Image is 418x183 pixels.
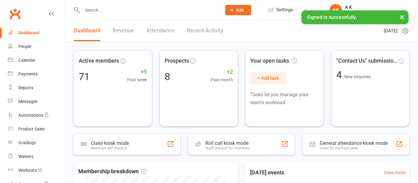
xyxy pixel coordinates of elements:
div: AK [330,4,342,16]
a: People [8,40,65,53]
a: Calendar [8,53,65,67]
a: Workouts [8,163,65,177]
div: People [18,44,31,49]
a: Recent Activity [187,20,223,41]
button: + Add task [250,72,286,85]
span: Signed in successfully. [307,14,357,20]
div: Gradings [18,140,36,145]
span: +5 [127,68,147,76]
a: Dashboard [74,20,100,41]
div: Roll call kiosk mode [205,140,250,146]
div: Members self check-in [91,146,129,150]
a: Automations [8,108,65,122]
span: 4 [336,69,344,81]
span: Active members [79,57,119,65]
div: Staff check-in for members [205,146,250,150]
div: Workouts [18,168,37,173]
span: New enquiries [344,74,371,79]
div: Dashboard [18,30,39,35]
span: Your open tasks [250,57,297,65]
div: Dromana Grappling Academy [345,10,401,16]
span: Past month [210,76,233,83]
span: Add [236,8,244,13]
a: Revenue [113,20,134,41]
div: Product Sales [18,126,45,131]
div: Waivers [18,154,33,159]
span: Membership breakdown [78,167,147,176]
div: Payments [18,71,38,76]
div: Class kiosk mode [91,140,129,146]
div: 71 [79,72,90,82]
button: × [397,10,408,24]
div: Great for the front desk [320,146,388,150]
span: Settings [276,3,293,17]
div: Reports [18,85,33,90]
div: General attendance kiosk mode [320,140,388,146]
span: [DATE] [384,27,397,35]
span: "Contact Us" submissions [336,57,398,65]
span: +2 [210,68,233,76]
a: Gradings [8,136,65,150]
a: Reports [8,81,65,95]
div: 8 [164,72,170,82]
span: Past week [127,76,147,83]
h3: [DATE] events [245,167,289,178]
a: Dashboard [8,26,65,40]
input: Search... [80,6,217,14]
a: Product Sales [8,122,65,136]
div: Calendar [18,58,35,63]
a: Messages [8,95,65,108]
div: Automations [18,113,43,118]
a: Attendance [146,20,175,41]
div: Messages [18,99,38,104]
button: Add [225,5,251,15]
a: Clubworx [7,6,23,21]
a: View more [384,169,406,176]
div: A K [345,5,401,10]
span: Prospects [164,57,189,65]
a: Waivers [8,150,65,163]
a: Payments [8,67,65,81]
p: Tasks let you manage your team's workload. [250,91,319,106]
